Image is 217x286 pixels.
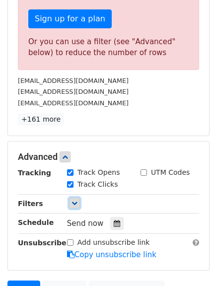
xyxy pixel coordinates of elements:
[167,238,217,286] iframe: Chat Widget
[18,113,64,126] a: +161 more
[77,237,150,248] label: Add unsubscribe link
[18,218,54,226] strong: Schedule
[18,169,51,177] strong: Tracking
[77,179,118,190] label: Track Clicks
[28,9,112,28] a: Sign up for a plan
[67,250,156,259] a: Copy unsubscribe link
[18,77,129,84] small: [EMAIL_ADDRESS][DOMAIN_NAME]
[18,239,67,247] strong: Unsubscribe
[151,167,190,178] label: UTM Codes
[18,88,129,95] small: [EMAIL_ADDRESS][DOMAIN_NAME]
[28,36,189,59] div: Or you can use a filter (see "Advanced" below) to reduce the number of rows
[18,200,43,208] strong: Filters
[77,167,120,178] label: Track Opens
[18,151,199,162] h5: Advanced
[67,219,104,228] span: Send now
[18,99,129,107] small: [EMAIL_ADDRESS][DOMAIN_NAME]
